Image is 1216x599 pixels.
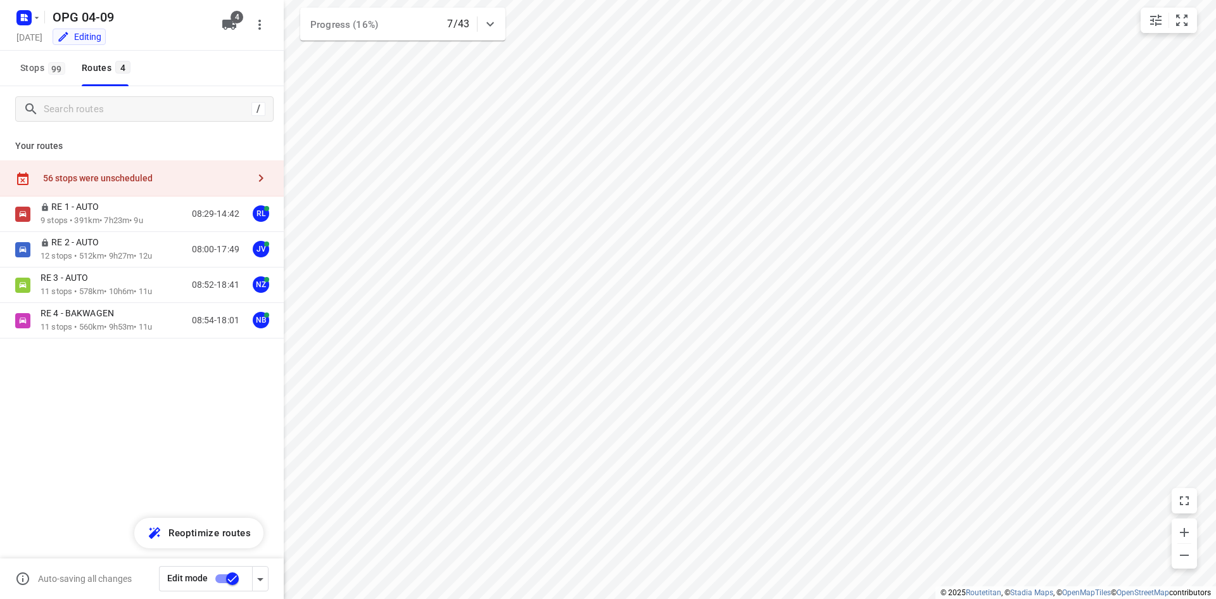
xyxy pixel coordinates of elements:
[41,201,107,212] p: RE 1 - AUTO
[1010,588,1053,597] a: Stadia Maps
[57,30,101,43] div: You are currently in edit mode.
[192,278,239,292] p: 08:52-18:41
[48,62,65,75] span: 99
[15,139,269,153] p: Your routes
[247,12,272,37] button: More
[447,16,469,32] p: 7/43
[41,286,152,298] p: 11 stops • 578km • 10h6m • 11u
[251,102,265,116] div: /
[134,518,263,548] button: Reoptimize routes
[1169,8,1194,33] button: Fit zoom
[41,250,152,262] p: 12 stops • 512km • 9h27m • 12u
[248,201,274,226] button: RL
[248,236,274,262] button: JV
[38,574,132,584] p: Auto-saving all changes
[192,243,239,256] p: 08:00-17:49
[192,314,239,327] p: 08:54-18:01
[1062,588,1111,597] a: OpenMapTiles
[41,272,96,283] p: RE 3 - AUTO
[253,312,269,328] div: NB
[940,588,1211,597] li: © 2025 , © , © © contributors
[310,19,378,30] span: Progress (16%)
[41,307,122,319] p: RE 4 - BAKWAGEN
[115,61,130,74] span: 4
[217,12,242,37] button: 4
[44,100,251,119] input: Search routes
[253,276,269,293] div: NZ
[966,588,1001,597] a: Routetitan
[253,241,269,257] div: JV
[1143,8,1168,33] button: Map settings
[82,60,134,76] div: Routes
[20,60,69,76] span: Stops
[231,11,243,23] span: 4
[167,573,208,583] span: Edit mode
[168,525,251,541] span: Reoptimize routes
[1141,8,1197,33] div: small contained button group
[11,30,47,44] h5: Project date
[192,207,239,221] p: 08:29-14:42
[300,8,505,41] div: Progress (16%)7/43
[248,307,274,333] button: NB
[1117,588,1169,597] a: OpenStreetMap
[253,570,268,586] div: Driver app settings
[47,7,212,27] h5: Rename
[43,173,248,183] div: 56 stops were unscheduled
[248,272,274,297] button: NZ
[41,236,107,248] p: RE 2 - AUTO
[41,215,143,227] p: 9 stops • 391km • 7h23m • 9u
[253,205,269,222] div: RL
[41,321,152,333] p: 11 stops • 560km • 9h53m • 11u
